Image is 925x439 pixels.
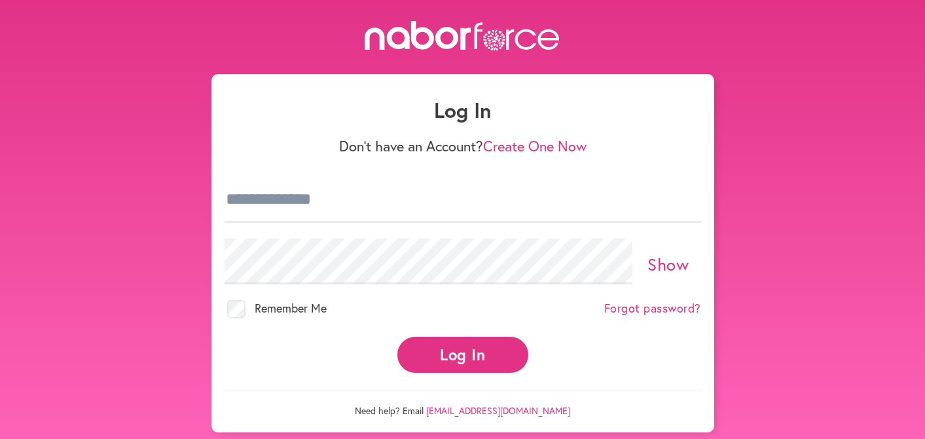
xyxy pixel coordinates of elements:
p: Need help? Email [225,391,701,417]
button: Log In [397,337,528,373]
span: Remember Me [255,300,327,316]
a: [EMAIL_ADDRESS][DOMAIN_NAME] [426,404,570,417]
p: Don't have an Account? [225,138,701,155]
a: Show [647,253,689,275]
a: Forgot password? [604,301,701,316]
h1: Log In [225,98,701,123]
a: Create One Now [483,136,587,155]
